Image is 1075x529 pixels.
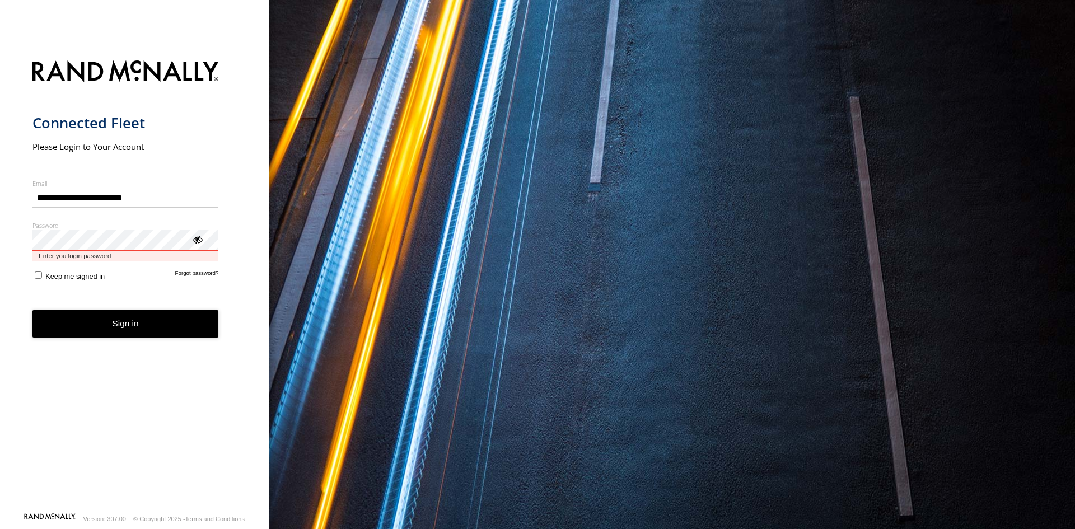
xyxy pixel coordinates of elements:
[83,516,126,522] div: Version: 307.00
[191,233,203,245] div: ViewPassword
[45,272,105,280] span: Keep me signed in
[32,310,219,338] button: Sign in
[35,271,42,279] input: Keep me signed in
[32,58,219,87] img: Rand McNally
[24,513,76,525] a: Visit our Website
[32,54,237,512] form: main
[32,114,219,132] h1: Connected Fleet
[185,516,245,522] a: Terms and Conditions
[133,516,245,522] div: © Copyright 2025 -
[175,270,219,280] a: Forgot password?
[32,251,219,261] span: Enter you login password
[32,141,219,152] h2: Please Login to Your Account
[32,179,219,188] label: Email
[32,221,219,230] label: Password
